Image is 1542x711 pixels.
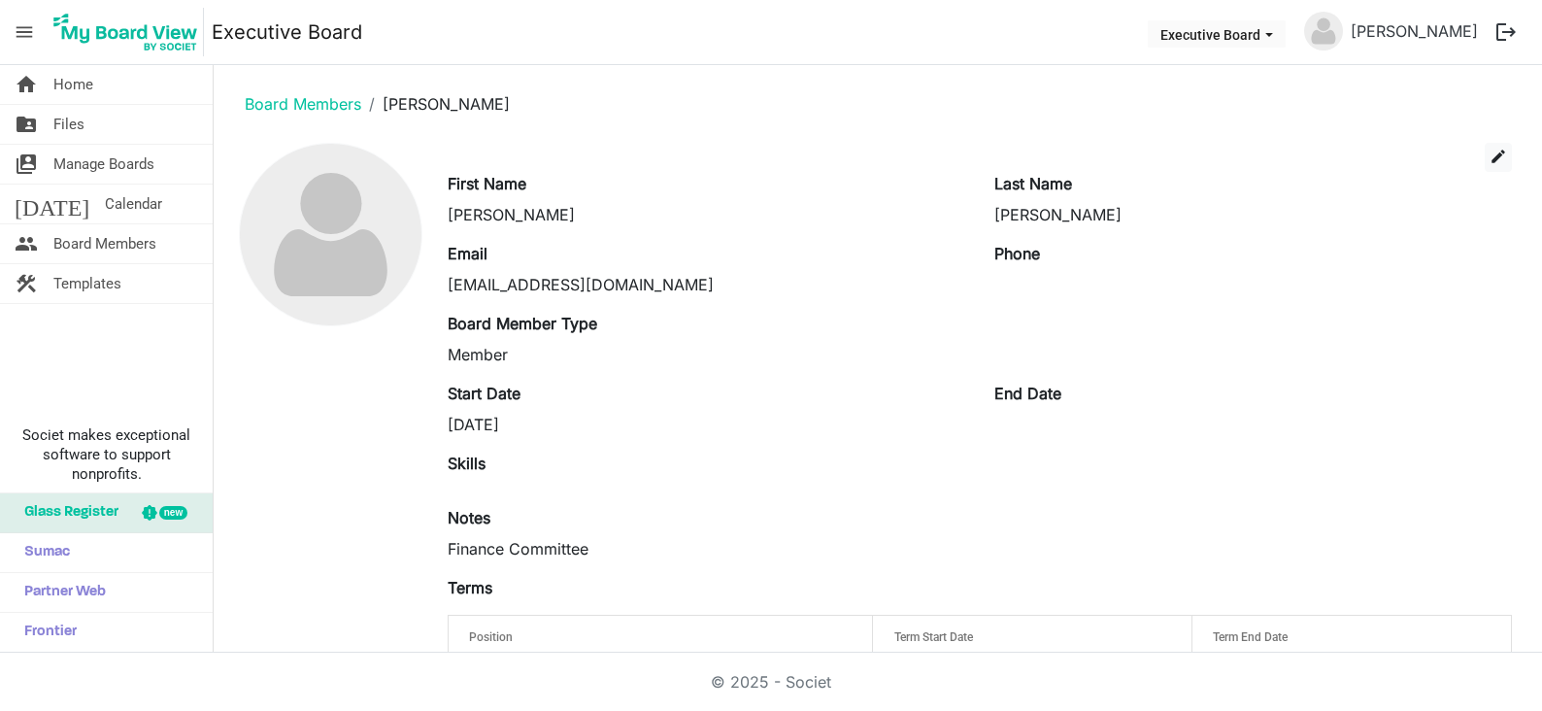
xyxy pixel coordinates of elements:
[53,224,156,263] span: Board Members
[1485,143,1512,172] button: edit
[48,8,212,56] a: My Board View Logo
[240,144,421,325] img: no-profile-picture.svg
[15,613,77,652] span: Frontier
[994,203,1512,226] div: [PERSON_NAME]
[9,425,204,484] span: Societ makes exceptional software to support nonprofits.
[469,630,513,644] span: Position
[15,65,38,104] span: home
[53,145,154,184] span: Manage Boards
[159,506,187,520] div: new
[448,172,526,195] label: First Name
[15,573,106,612] span: Partner Web
[1148,20,1286,48] button: Executive Board dropdownbutton
[448,273,965,296] div: [EMAIL_ADDRESS][DOMAIN_NAME]
[15,224,38,263] span: people
[448,312,597,335] label: Board Member Type
[6,14,43,51] span: menu
[105,185,162,223] span: Calendar
[53,105,84,144] span: Files
[53,65,93,104] span: Home
[448,413,965,436] div: [DATE]
[448,452,486,475] label: Skills
[15,185,89,223] span: [DATE]
[711,672,831,692] a: © 2025 - Societ
[15,145,38,184] span: switch_account
[1490,148,1507,165] span: edit
[1486,12,1526,52] button: logout
[1343,12,1486,51] a: [PERSON_NAME]
[994,382,1061,405] label: End Date
[448,382,520,405] label: Start Date
[1304,12,1343,51] img: no-profile-picture.svg
[15,105,38,144] span: folder_shared
[15,493,118,532] span: Glass Register
[53,264,121,303] span: Templates
[894,630,973,644] span: Term Start Date
[994,242,1040,265] label: Phone
[1213,630,1288,644] span: Term End Date
[448,343,965,366] div: Member
[48,8,204,56] img: My Board View Logo
[448,203,965,226] div: [PERSON_NAME]
[448,537,1512,560] div: Finance Committee
[15,264,38,303] span: construction
[361,92,510,116] li: [PERSON_NAME]
[448,576,492,599] label: Terms
[212,13,362,51] a: Executive Board
[245,94,361,114] a: Board Members
[448,242,487,265] label: Email
[448,506,490,529] label: Notes
[994,172,1072,195] label: Last Name
[15,533,70,572] span: Sumac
